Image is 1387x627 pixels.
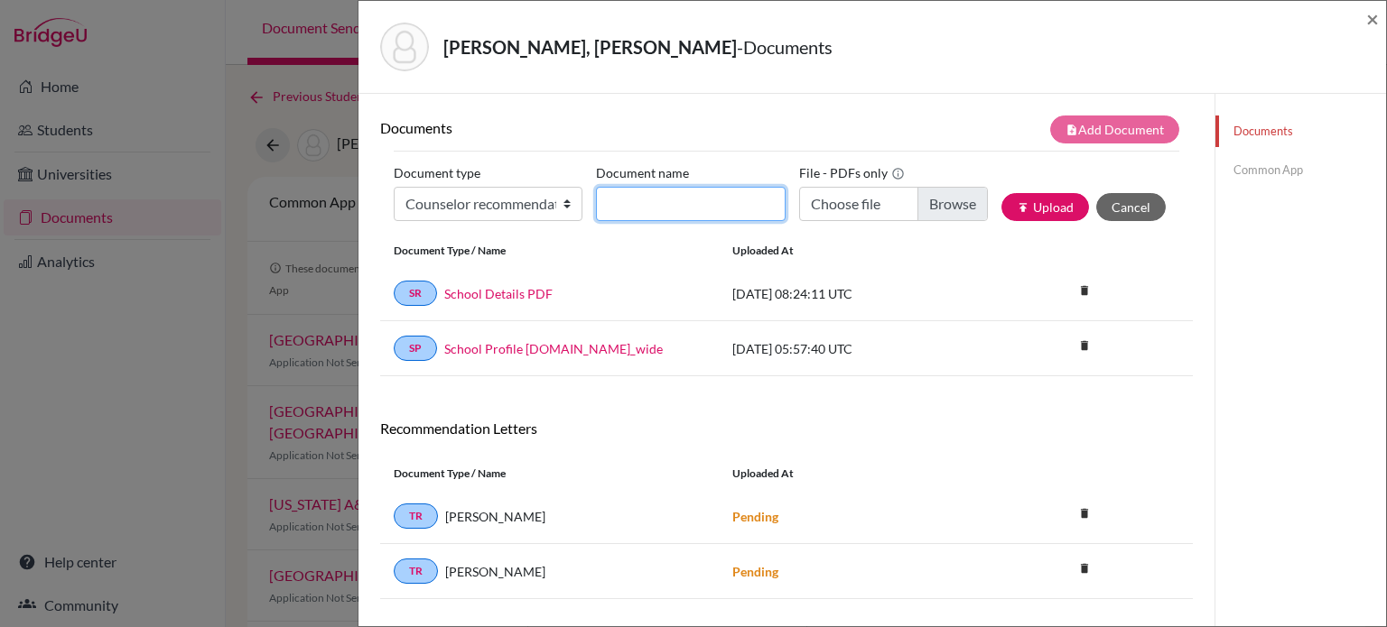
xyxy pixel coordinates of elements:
a: delete [1071,280,1098,304]
h6: Recommendation Letters [380,420,1193,437]
span: - Documents [737,36,833,58]
a: School Details PDF [444,284,553,303]
a: School Profile [DOMAIN_NAME]_wide [444,339,663,358]
i: delete [1071,555,1098,582]
strong: Pending [732,509,778,524]
i: note_add [1066,124,1078,136]
i: delete [1071,332,1098,359]
i: delete [1071,277,1098,304]
span: × [1366,5,1379,32]
button: Cancel [1096,193,1166,221]
div: Uploaded at [719,243,990,259]
button: note_addAdd Document [1050,115,1179,143]
a: SP [394,336,437,361]
a: TR [394,558,438,584]
div: Uploaded at [719,466,990,482]
button: Close [1366,8,1379,30]
div: [DATE] 08:24:11 UTC [719,284,990,303]
a: SR [394,281,437,306]
label: Document name [596,159,689,187]
h6: Documents [380,119,787,136]
a: Documents [1215,115,1386,147]
a: delete [1071,335,1098,359]
a: TR [394,503,438,529]
label: File - PDFs only [799,159,905,187]
div: Document Type / Name [380,243,719,259]
a: delete [1071,558,1098,582]
label: Document type [394,159,480,187]
i: publish [1017,201,1029,214]
a: delete [1071,503,1098,527]
div: Document Type / Name [380,466,719,482]
button: publishUpload [1001,193,1089,221]
strong: Pending [732,564,778,579]
span: [PERSON_NAME] [445,562,545,581]
span: [PERSON_NAME] [445,507,545,526]
strong: [PERSON_NAME], [PERSON_NAME] [443,36,737,58]
div: [DATE] 05:57:40 UTC [719,339,990,358]
a: Common App [1215,154,1386,186]
i: delete [1071,500,1098,527]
